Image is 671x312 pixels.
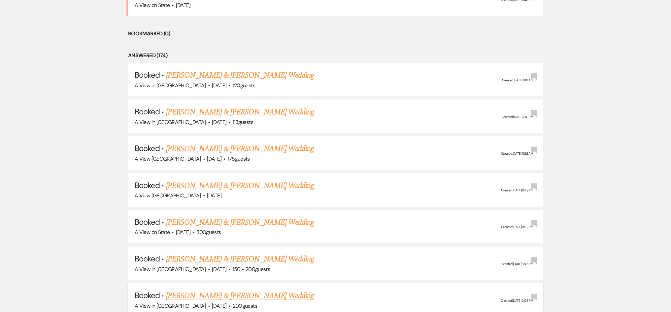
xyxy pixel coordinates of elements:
span: 150 - 200 guests [233,266,270,273]
span: A View [GEOGRAPHIC_DATA] [135,155,201,162]
span: [DATE] [212,82,226,89]
span: Created: [DATE] 2:10 PM [502,115,533,119]
a: [PERSON_NAME] & [PERSON_NAME] Wedding [166,216,314,228]
span: Booked [135,217,160,227]
span: Created: [DATE] 11:16 AM [502,78,533,82]
span: A View in [GEOGRAPHIC_DATA] [135,302,206,309]
span: A View in [GEOGRAPHIC_DATA] [135,266,206,273]
span: Created: [DATE] 7:46 PM [501,262,533,266]
span: 175 guests [228,155,250,162]
span: 300 guests [196,229,221,236]
li: Bookmarked (0) [128,29,543,38]
span: A View on State [135,2,170,9]
a: [PERSON_NAME] & [PERSON_NAME] Wedding [166,290,314,302]
a: [PERSON_NAME] & [PERSON_NAME] Wedding [166,180,314,192]
span: [DATE] [176,229,190,236]
li: Answered (174) [128,51,543,60]
span: Booked [135,180,160,190]
span: A View [GEOGRAPHIC_DATA] [135,192,201,199]
span: [DATE] [212,266,226,273]
span: [DATE] [207,155,221,162]
span: Created: [DATE] 11:28 AM [501,151,533,156]
span: Booked [135,70,160,80]
span: Booked [135,253,160,264]
span: Created: [DATE] 8:49 PM [501,188,533,192]
span: [DATE] [176,2,190,9]
span: A View in [GEOGRAPHIC_DATA] [135,119,206,126]
span: 120 guests [233,82,255,89]
span: [DATE] [207,192,221,199]
a: [PERSON_NAME] & [PERSON_NAME] Wedding [166,143,314,155]
span: Created: [DATE] 3:03 PM [501,298,533,303]
span: 113 guests [233,119,253,126]
span: [DATE] [212,302,226,309]
span: Created: [DATE] 3:32 PM [501,225,533,229]
span: [DATE] [212,119,226,126]
span: 200 guests [233,302,257,309]
a: [PERSON_NAME] & [PERSON_NAME] Wedding [166,69,314,81]
span: Booked [135,106,160,117]
a: [PERSON_NAME] & [PERSON_NAME] Wedding [166,253,314,265]
a: [PERSON_NAME] & [PERSON_NAME] Wedding [166,106,314,118]
span: Booked [135,290,160,300]
span: A View on State [135,229,170,236]
span: Booked [135,143,160,153]
span: A View in [GEOGRAPHIC_DATA] [135,82,206,89]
